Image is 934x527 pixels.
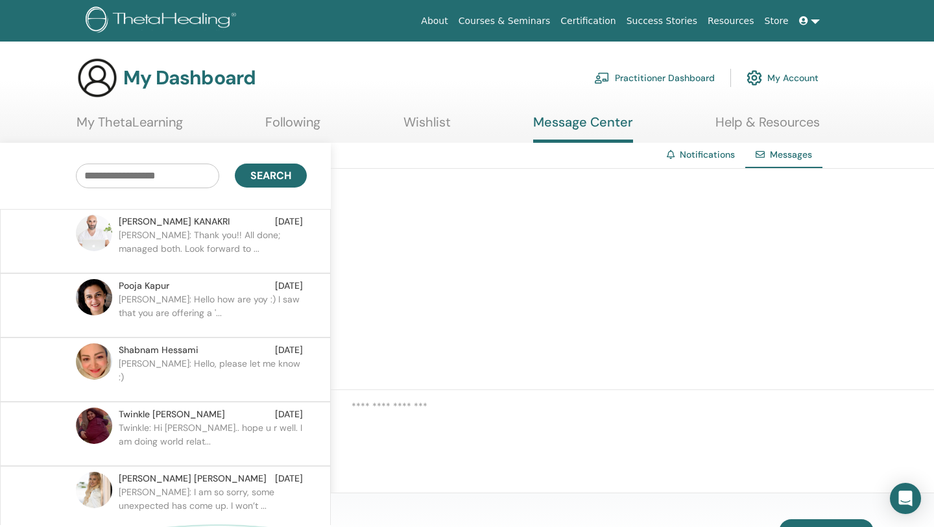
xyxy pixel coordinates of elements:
img: cog.svg [747,67,762,89]
img: chalkboard-teacher.svg [594,72,610,84]
span: [DATE] [275,343,303,357]
a: Store [760,9,794,33]
p: [PERSON_NAME]: Hello, please let me know :) [119,357,307,396]
span: Messages [770,149,812,160]
a: About [416,9,453,33]
a: Certification [555,9,621,33]
a: Wishlist [403,114,451,140]
a: Message Center [533,114,633,143]
a: Practitioner Dashboard [594,64,715,92]
img: default.jpg [76,215,112,251]
span: [PERSON_NAME] [PERSON_NAME] [119,472,267,485]
div: Open Intercom Messenger [890,483,921,514]
img: default.jpg [76,279,112,315]
a: Following [265,114,320,140]
img: logo.png [86,6,241,36]
p: [PERSON_NAME]: I am so sorry, some unexpected has come up. I won’t ... [119,485,307,524]
span: Shabnam Hessami [119,343,198,357]
a: Help & Resources [715,114,820,140]
p: [PERSON_NAME]: Hello how are yoy :) I saw that you are offering a '... [119,293,307,332]
span: Search [250,169,291,182]
span: Pooja Kapur [119,279,169,293]
img: default.jpg [76,408,112,444]
span: [PERSON_NAME] KANAKRI [119,215,230,228]
a: My ThetaLearning [77,114,183,140]
span: [DATE] [275,408,303,421]
p: [PERSON_NAME]: Thank you!! All done; managed both. Look forward to ... [119,228,307,267]
a: Success Stories [621,9,702,33]
span: Twinkle [PERSON_NAME] [119,408,225,421]
p: Twinkle: Hi [PERSON_NAME].. hope u r well. I am doing world relat... [119,421,307,460]
a: Courses & Seminars [453,9,556,33]
button: Search [235,164,307,188]
span: [DATE] [275,472,303,485]
img: default.jpg [76,343,112,380]
a: Notifications [680,149,735,160]
img: default.jpg [76,472,112,508]
h3: My Dashboard [123,66,256,90]
a: Resources [702,9,760,33]
a: My Account [747,64,819,92]
span: [DATE] [275,279,303,293]
span: [DATE] [275,215,303,228]
img: generic-user-icon.jpg [77,57,118,99]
